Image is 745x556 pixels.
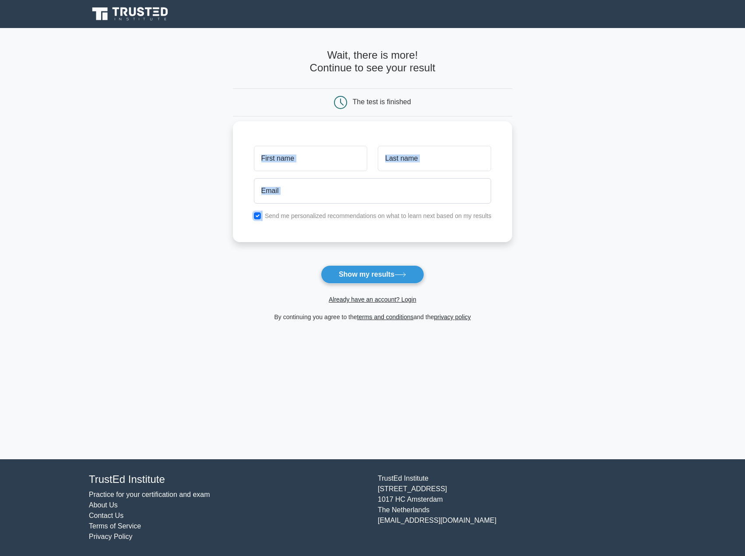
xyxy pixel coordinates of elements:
div: TrustEd Institute [STREET_ADDRESS] 1017 HC Amsterdam The Netherlands [EMAIL_ADDRESS][DOMAIN_NAME] [372,473,661,542]
h4: Wait, there is more! Continue to see your result [233,49,513,74]
a: Contact Us [89,512,123,519]
input: First name [254,146,367,171]
div: The test is finished [353,98,411,106]
label: Send me personalized recommendations on what to learn next based on my results [265,212,492,219]
button: Show my results [321,265,424,284]
a: terms and conditions [357,313,414,320]
a: privacy policy [434,313,471,320]
a: Practice for your certification and exam [89,491,210,498]
h4: TrustEd Institute [89,473,367,486]
a: Terms of Service [89,522,141,530]
input: Last name [378,146,491,171]
a: Privacy Policy [89,533,133,540]
a: Already have an account? Login [329,296,416,303]
a: About Us [89,501,118,509]
div: By continuing you agree to the and the [228,312,518,322]
input: Email [254,178,492,204]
